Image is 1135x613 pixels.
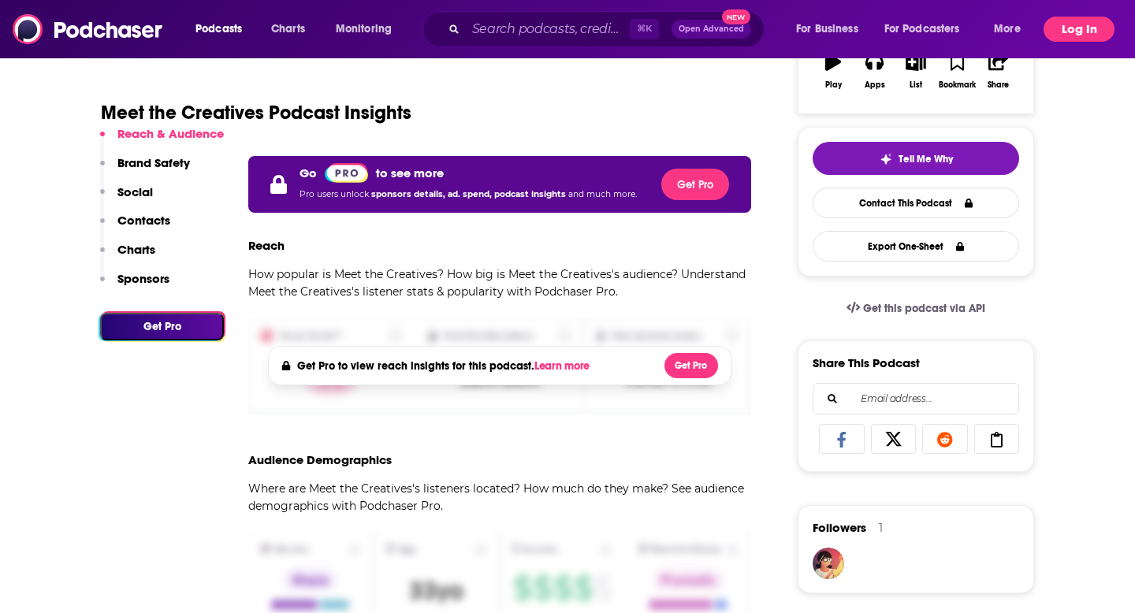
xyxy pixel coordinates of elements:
a: Contact This Podcast [813,188,1019,218]
button: open menu [785,17,878,42]
button: Charts [100,242,155,271]
button: Brand Safety [100,155,190,184]
button: Open AdvancedNew [672,20,751,39]
p: How popular is Meet the Creatives? How big is Meet the Creatives's audience? Understand Meet the ... [248,266,751,300]
h3: Audience Demographics [248,452,392,467]
button: Log In [1044,17,1115,42]
span: Charts [271,18,305,40]
a: Charts [261,17,314,42]
span: For Business [796,18,858,40]
img: Podchaser - Follow, Share and Rate Podcasts [13,14,164,44]
input: Search podcasts, credits, & more... [466,17,630,42]
a: Share on Reddit [922,424,968,454]
button: Bookmark [936,43,977,99]
p: Charts [117,242,155,257]
div: Share [988,80,1009,90]
div: Search followers [813,383,1019,414]
button: List [895,43,936,99]
span: Followers [813,520,866,535]
button: open menu [184,17,262,42]
button: Get Pro [100,313,224,340]
span: Tell Me Why [899,153,953,165]
button: Contacts [100,213,170,242]
h3: Reach [248,238,285,253]
div: Search podcasts, credits, & more... [437,11,780,47]
div: List [910,80,922,90]
span: Podcasts [195,18,242,40]
input: Email address... [826,384,1006,414]
span: More [994,18,1021,40]
p: Sponsors [117,271,169,286]
p: to see more [376,165,444,180]
span: New [722,9,750,24]
button: Share [978,43,1019,99]
img: tell me why sparkle [880,153,892,165]
button: Social [100,184,153,214]
div: Play [825,80,842,90]
div: 1 [879,521,883,535]
button: open menu [325,17,412,42]
p: Brand Safety [117,155,190,170]
button: Reach & Audience [100,126,224,155]
p: Go [300,165,317,180]
button: Sponsors [100,271,169,300]
h1: Meet the Creatives Podcast Insights [101,101,411,124]
p: Social [117,184,153,199]
button: Apps [854,43,895,99]
button: Get Pro [664,353,718,378]
button: tell me why sparkleTell Me Why [813,142,1019,175]
a: Get this podcast via API [834,289,998,328]
p: Where are Meet the Creatives's listeners located? How much do they make? See audience demographic... [248,480,751,515]
button: open menu [983,17,1040,42]
span: Open Advanced [679,25,744,33]
span: ⌘ K [630,19,659,39]
button: open menu [874,17,983,42]
a: Share on Facebook [819,424,865,454]
img: Podchaser Pro [325,163,368,183]
span: sponsors details, ad. spend, podcast insights [371,189,568,199]
p: Contacts [117,213,170,228]
a: Pro website [325,162,368,183]
div: Bookmark [939,80,976,90]
span: Get this podcast via API [863,302,985,315]
a: Share on X/Twitter [871,424,917,454]
a: Copy Link [974,424,1020,454]
h3: Share This Podcast [813,355,920,370]
h4: Get Pro to view reach insights for this podcast. [297,359,594,373]
p: Pro users unlock and much more. [300,183,637,206]
span: Monitoring [336,18,392,40]
span: For Podcasters [884,18,960,40]
button: Learn more [534,360,594,373]
button: Play [813,43,854,99]
div: Apps [865,80,885,90]
button: Export One-Sheet [813,231,1019,262]
p: Reach & Audience [117,126,224,141]
button: Get Pro [661,169,729,200]
img: witecross [813,548,844,579]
